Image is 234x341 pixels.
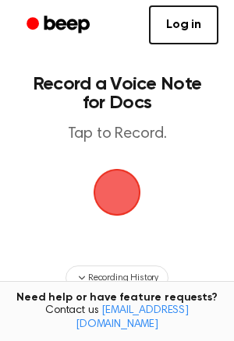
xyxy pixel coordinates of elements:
img: Beep Logo [94,169,140,216]
p: Tap to Record. [28,125,206,144]
a: Log in [149,5,218,44]
a: [EMAIL_ADDRESS][DOMAIN_NAME] [76,305,189,330]
span: Recording History [88,271,158,285]
button: Recording History [66,265,168,290]
a: Beep [16,10,104,40]
h1: Record a Voice Note for Docs [28,75,206,112]
span: Contact us [9,304,225,332]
